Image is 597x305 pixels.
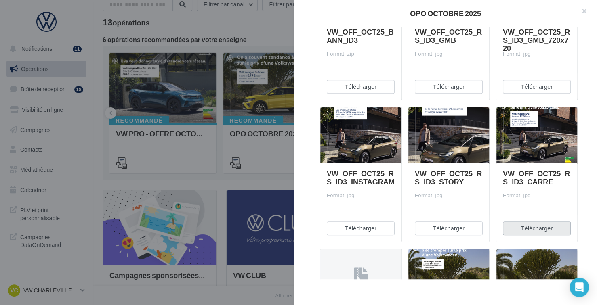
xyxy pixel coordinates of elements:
div: Format: jpg [415,50,483,58]
button: Télécharger [503,80,571,94]
button: Télécharger [327,80,395,94]
button: Télécharger [415,221,483,235]
span: VW_OFF_OCT25_RS_ID3_CARRE [503,169,570,186]
div: Format: zip [327,50,395,58]
button: Télécharger [327,221,395,235]
span: VW_OFF_OCT25_RS_ID3_GMB [415,27,482,44]
div: Format: jpg [503,192,571,199]
div: Format: jpg [327,192,395,199]
span: VW_OFF_OCT25_RS_ID3_STORY [415,169,482,186]
div: Open Intercom Messenger [570,278,589,297]
span: VW_OFF_OCT25_RS_ID3_GMB_720x720 [503,27,570,52]
button: Télécharger [415,80,483,94]
button: Télécharger [503,221,571,235]
span: VW_OFF_OCT25_RS_ID3_INSTAGRAM [327,169,395,186]
span: VW_OFF_OCT25_BANN_ID3 [327,27,394,44]
div: Format: jpg [415,192,483,199]
div: OPO OCTOBRE 2025 [307,10,584,17]
div: Format: jpg [503,50,571,58]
